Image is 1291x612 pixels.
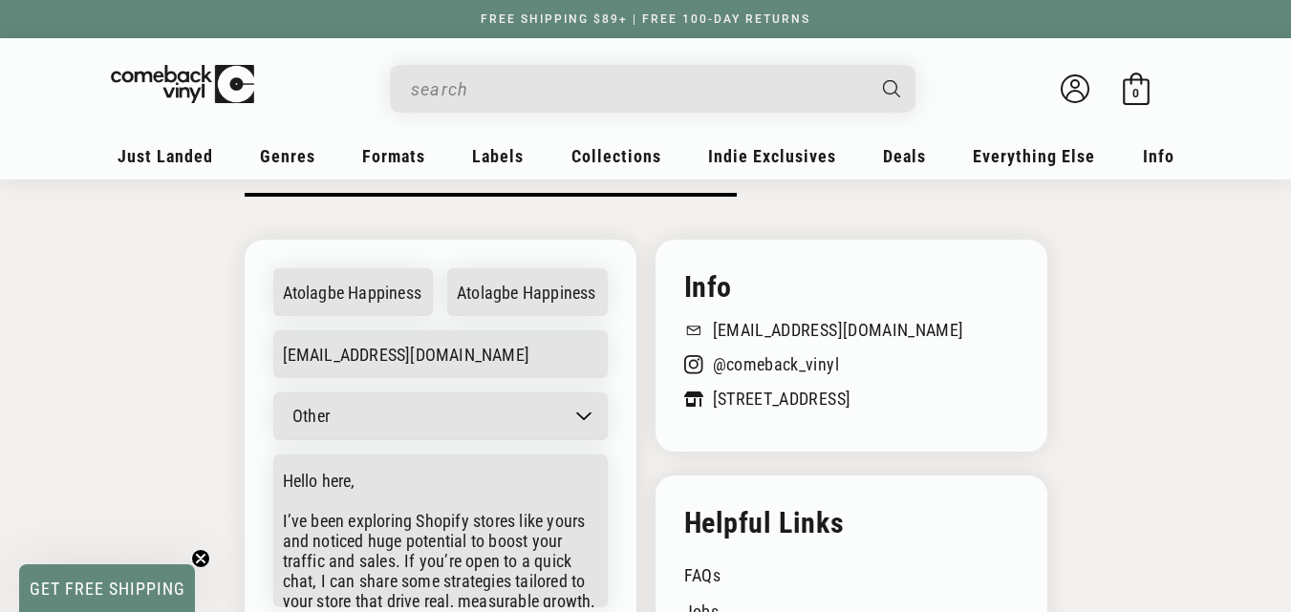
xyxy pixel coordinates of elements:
[273,330,608,378] input: Email
[571,146,661,166] span: Collections
[462,12,829,26] a: FREE SHIPPING $89+ | FREE 100-DAY RETURNS
[191,549,210,568] button: Close teaser
[390,65,915,113] div: Search
[684,268,1019,306] h4: Info
[973,146,1095,166] span: Everything Else
[883,146,926,166] span: Deals
[30,579,185,599] span: GET FREE SHIPPING
[362,146,425,166] span: Formats
[447,268,608,316] input: Last name
[684,504,1019,541] h4: Helpful Links
[684,354,1019,374] a: @comeback_vinyl
[273,268,434,316] input: First name
[684,389,1019,409] a: [STREET_ADDRESS]
[1143,146,1174,166] span: Info
[118,146,213,166] span: Just Landed
[1132,86,1139,100] span: 0
[411,70,864,109] input: When autocomplete results are available use up and down arrows to review and enter to select
[260,146,315,166] span: Genres
[708,146,836,166] span: Indie Exclusives
[684,320,1019,340] a: [EMAIL_ADDRESS][DOMAIN_NAME]
[684,556,1019,591] a: FAQs
[472,146,524,166] span: Labels
[866,65,917,113] button: Search
[19,564,195,612] div: GET FREE SHIPPINGClose teaser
